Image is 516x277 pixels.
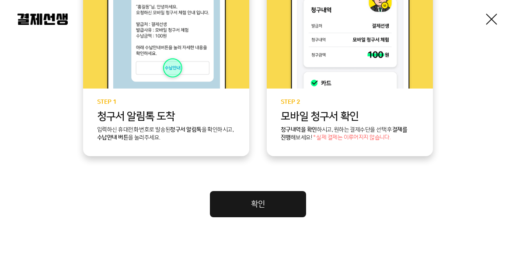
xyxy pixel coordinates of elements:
span: * 실제 결제는 이루어지지 않습니다. [313,135,391,141]
p: 청구서 알림톡 도착 [97,111,235,123]
b: 청구서 알림톡 [170,127,201,133]
p: 하시고, 원하는 결제수단을 선택 후 해보세요! [281,126,419,142]
b: 청구내역을 확인 [281,127,317,133]
p: STEP 1 [97,99,235,106]
img: 결제선생 [17,14,68,25]
p: 모바일 청구서 확인 [281,111,419,123]
b: 수납안내 버튼 [97,134,128,140]
p: STEP 2 [281,99,419,106]
p: 입력하신 휴대전화 번호로 발송된 을 확인하시고, 을 눌러주세요. [97,126,235,142]
a: 확인 [210,191,306,217]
